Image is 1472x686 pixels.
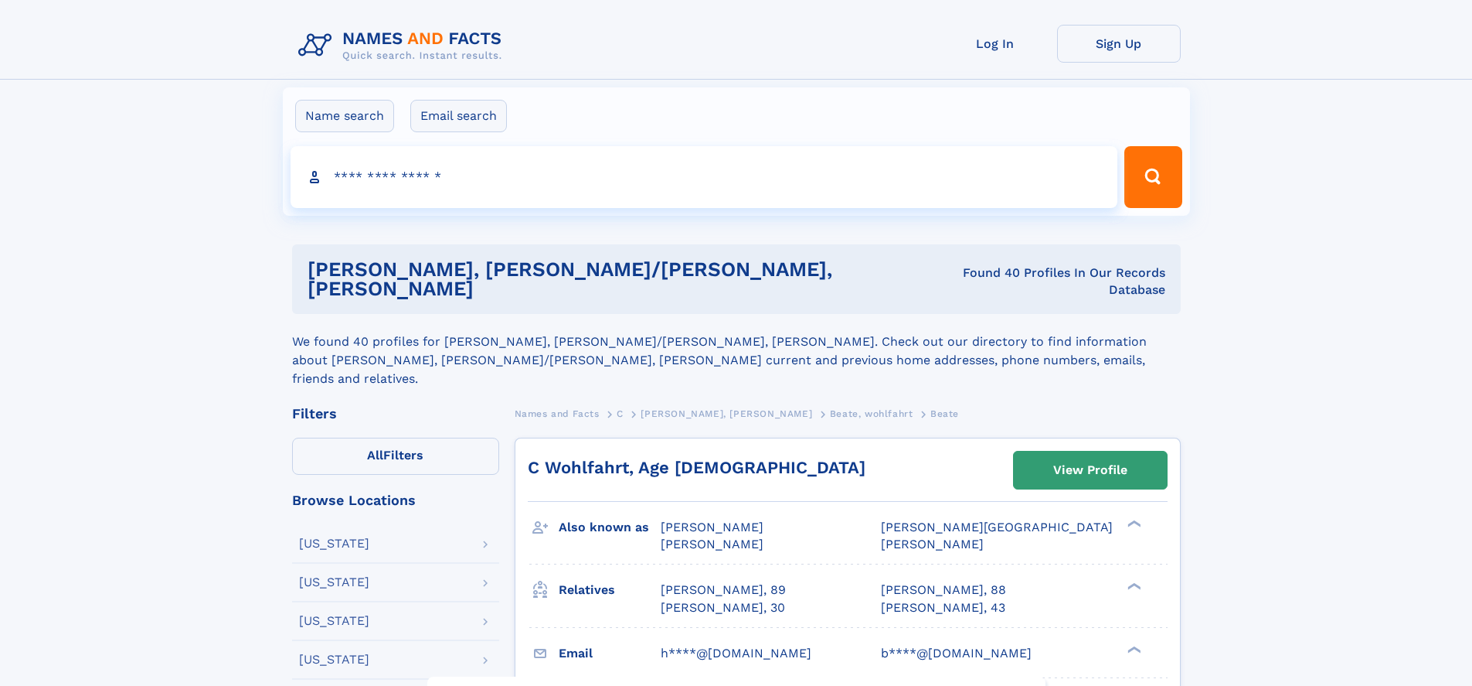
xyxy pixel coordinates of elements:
label: Filters [292,438,499,475]
div: [US_STATE] [299,615,369,627]
div: [US_STATE] [299,654,369,666]
a: [PERSON_NAME], 88 [881,582,1006,599]
a: Names and Facts [515,404,600,423]
span: [PERSON_NAME], [PERSON_NAME] [641,408,812,419]
img: Logo Names and Facts [292,25,515,67]
span: [PERSON_NAME] [881,537,984,551]
input: search input [291,146,1118,208]
button: Search Button [1124,146,1181,208]
a: View Profile [1014,452,1167,489]
span: C [617,408,624,419]
span: [PERSON_NAME] [661,520,763,534]
div: Filters [292,407,499,421]
a: [PERSON_NAME], 43 [881,599,1005,616]
div: View Profile [1053,452,1127,488]
span: Beate [930,408,959,419]
div: Found 40 Profiles In Our Records Database [930,265,1165,299]
h3: Also known as [559,514,661,541]
a: [PERSON_NAME], 30 [661,599,785,616]
span: [PERSON_NAME][GEOGRAPHIC_DATA] [881,520,1113,534]
a: [PERSON_NAME], 89 [661,582,786,599]
div: ❯ [1124,644,1142,654]
div: [US_STATE] [299,538,369,550]
h3: Relatives [559,577,661,603]
a: Log In [933,25,1057,63]
div: ❯ [1124,582,1142,592]
h3: Email [559,640,661,667]
span: [PERSON_NAME] [661,537,763,551]
a: Beate, wohlfahrt [830,404,913,423]
a: C Wohlfahrt, Age [DEMOGRAPHIC_DATA] [528,458,865,477]
a: Sign Up [1057,25,1181,63]
a: C [617,404,624,423]
label: Email search [410,100,507,132]
span: Beate, wohlfahrt [830,408,913,419]
a: [PERSON_NAME], [PERSON_NAME] [641,404,812,423]
label: Name search [295,100,394,132]
div: ❯ [1124,519,1142,529]
span: All [367,448,383,462]
div: [US_STATE] [299,576,369,589]
h1: [PERSON_NAME], [PERSON_NAME]/[PERSON_NAME], [PERSON_NAME] [308,260,930,299]
div: Browse Locations [292,493,499,507]
div: We found 40 profiles for [PERSON_NAME], [PERSON_NAME]/[PERSON_NAME], [PERSON_NAME]. Check out our... [292,314,1181,388]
